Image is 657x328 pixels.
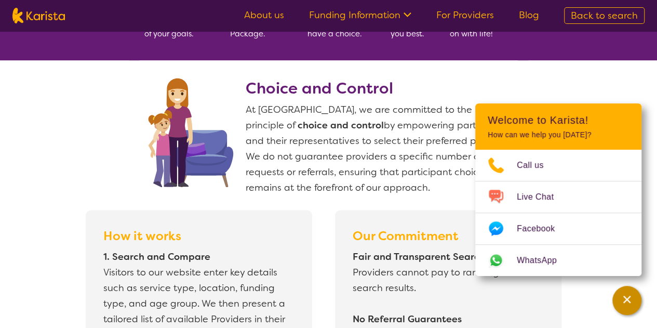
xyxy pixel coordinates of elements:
[488,130,629,139] p: How can we help you [DATE]?
[517,253,569,268] span: WhatsApp
[475,245,641,276] a: Web link opens in a new tab.
[517,221,567,237] span: Facebook
[612,286,641,315] button: Channel Menu
[353,227,459,244] b: Our Commitment
[571,9,638,22] span: Back to search
[436,9,494,21] a: For Providers
[517,189,566,205] span: Live Chat
[488,114,629,126] h2: Welcome to Karista!
[309,9,411,21] a: Funding Information
[246,79,516,98] h2: Choice and Control
[353,312,462,325] b: No Referral Guarantees
[517,158,556,173] span: Call us
[519,9,539,21] a: Blog
[244,9,284,21] a: About us
[12,8,65,23] img: Karista logo
[475,150,641,276] ul: Choose channel
[103,227,181,244] b: How it works
[246,103,514,194] span: At [GEOGRAPHIC_DATA], we are committed to the NDIS principle of by empowering participants and th...
[103,250,210,263] b: 1. Search and Compare
[475,103,641,276] div: Channel Menu
[298,119,384,132] b: choice and control
[353,250,520,263] b: Fair and Transparent Search Results
[564,7,645,24] a: Back to search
